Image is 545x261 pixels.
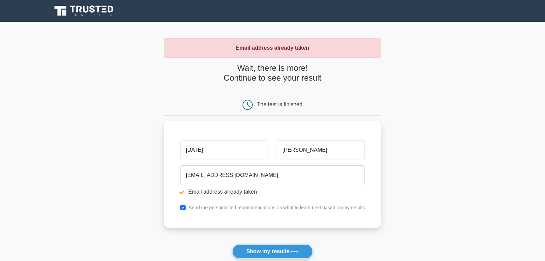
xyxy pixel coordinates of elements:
[164,63,381,83] h4: Wait, there is more! Continue to see your result
[180,140,268,160] input: First name
[277,140,365,160] input: Last name
[189,205,365,210] label: Send me personalized recommendations on what to learn next based on my results
[180,165,365,185] input: Email
[232,244,313,259] button: Show my results
[257,101,302,107] div: The test is finished
[236,45,309,51] strong: Email address already taken
[180,188,365,196] li: Email address already taken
